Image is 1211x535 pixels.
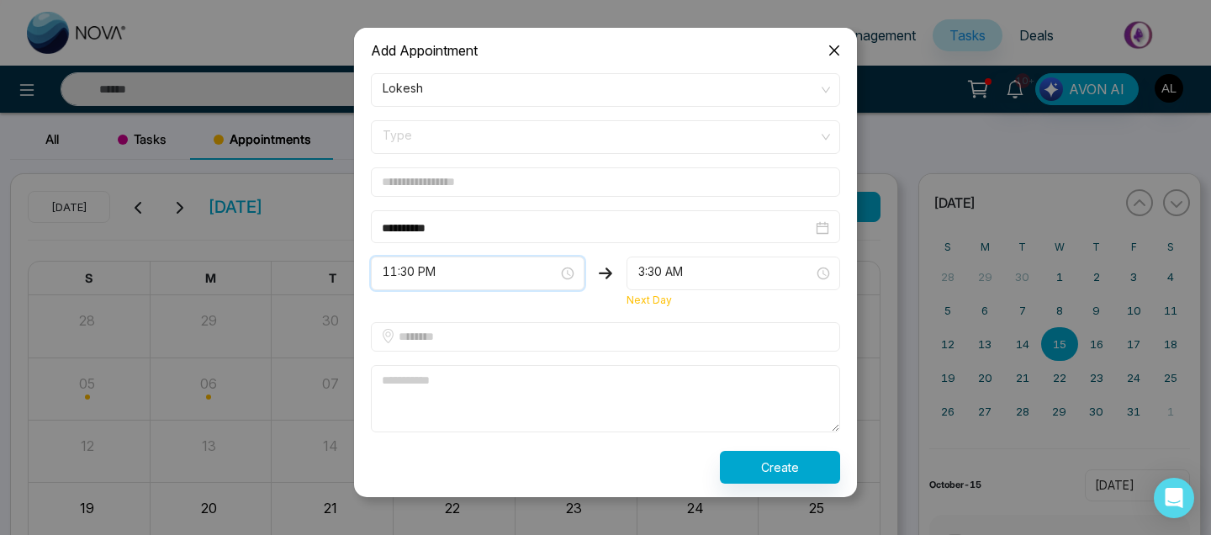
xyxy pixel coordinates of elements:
button: Create [720,451,840,484]
button: Close [812,28,857,73]
div: Lokesh [383,76,813,126]
span: 11:30 PM [383,259,573,288]
span: 3:30 AM [638,259,828,288]
span: Type [383,123,828,151]
div: Open Intercom Messenger [1154,478,1194,518]
div: Add Appointment [371,41,840,60]
span: close [828,44,841,57]
span: Next Day [627,294,672,306]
